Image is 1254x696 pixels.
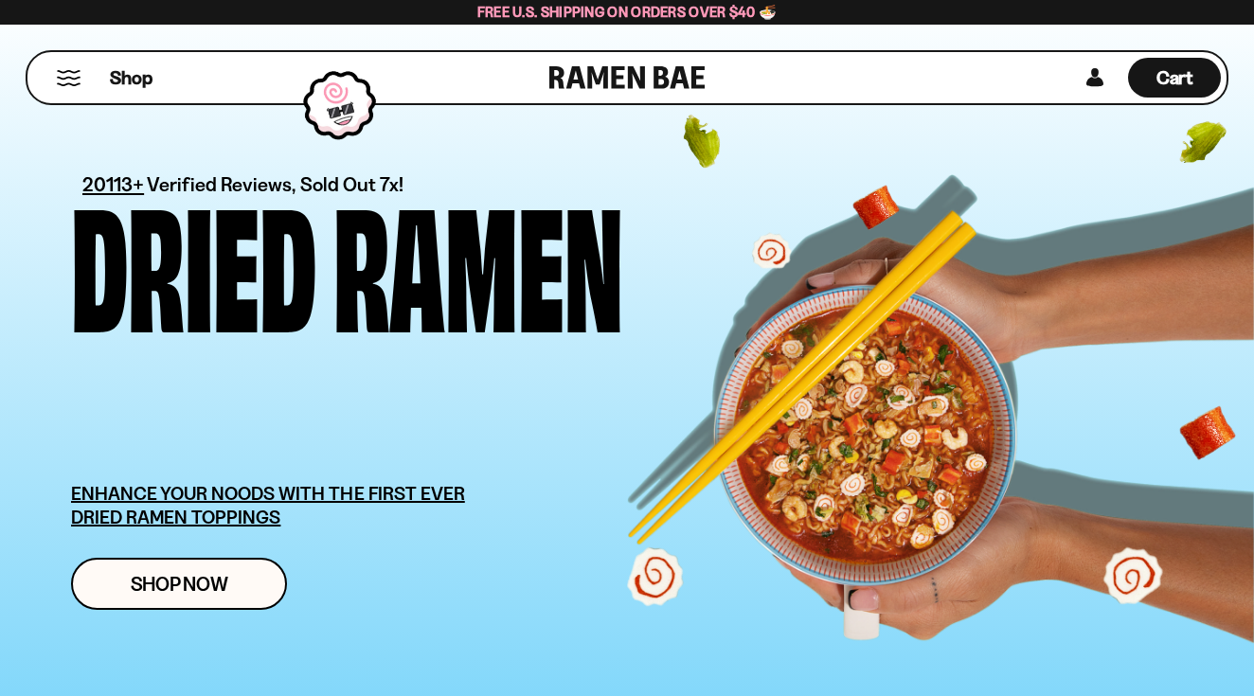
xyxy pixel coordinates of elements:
a: Shop [110,58,152,98]
span: Free U.S. Shipping on Orders over $40 🍜 [477,3,778,21]
a: Cart [1128,52,1221,103]
div: Ramen [333,194,623,324]
span: Shop Now [131,574,228,594]
span: Shop [110,65,152,91]
button: Mobile Menu Trigger [56,70,81,86]
span: Cart [1156,66,1193,89]
a: Shop Now [71,558,287,610]
div: Dried [71,194,316,324]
